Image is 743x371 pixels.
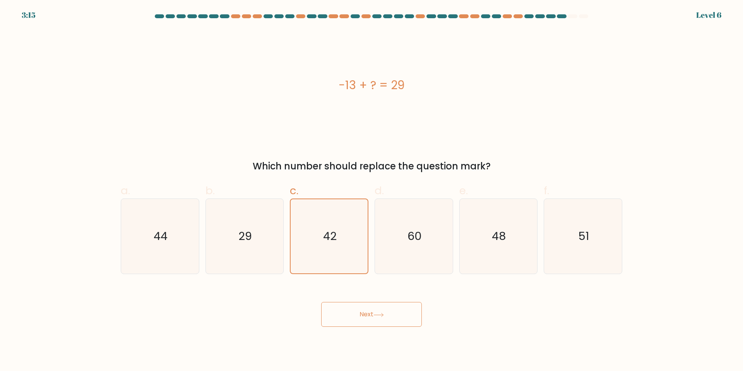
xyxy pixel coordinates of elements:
[696,9,721,21] div: Level 6
[375,183,384,198] span: d.
[154,229,168,244] text: 44
[407,229,422,244] text: 60
[579,229,589,244] text: 51
[205,183,215,198] span: b.
[544,183,549,198] span: f.
[290,183,298,198] span: c.
[459,183,468,198] span: e.
[121,76,622,94] div: -13 + ? = 29
[121,183,130,198] span: a.
[323,229,337,244] text: 42
[238,229,252,244] text: 29
[125,159,618,173] div: Which number should replace the question mark?
[22,9,36,21] div: 3:15
[492,229,506,244] text: 48
[321,302,422,327] button: Next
